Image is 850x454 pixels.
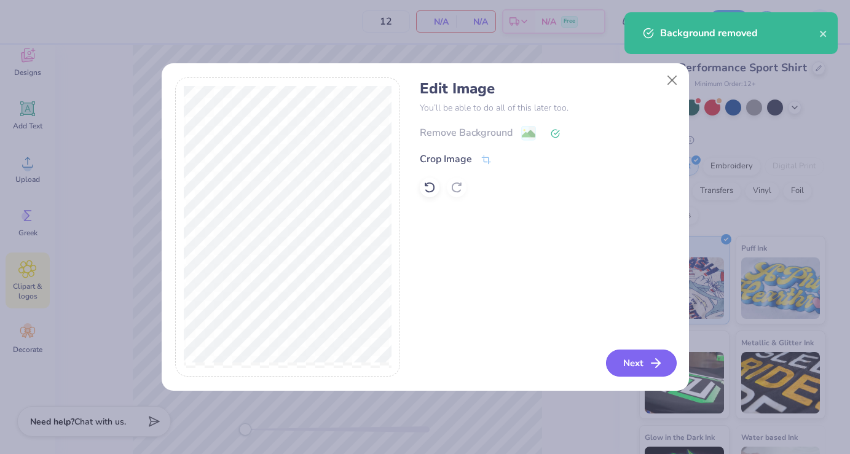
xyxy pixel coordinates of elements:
button: close [819,26,828,41]
div: Crop Image [420,152,472,166]
h4: Edit Image [420,80,675,98]
p: You’ll be able to do all of this later too. [420,101,675,114]
div: Background removed [660,26,819,41]
button: Close [660,69,683,92]
button: Next [606,350,677,377]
